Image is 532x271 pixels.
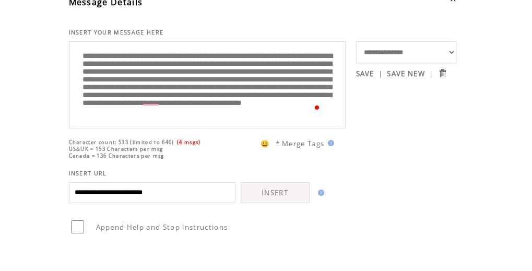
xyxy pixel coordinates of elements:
input: Submit [438,68,447,78]
textarea: To enrich screen reader interactions, please activate Accessibility in Grammarly extension settings [75,44,340,123]
a: SAVE [356,69,374,78]
span: US&UK = 153 Characters per msg [69,146,163,152]
a: INSERT [241,182,310,203]
span: * Merge Tags [276,139,325,148]
span: Append Help and Stop instructions [96,222,228,232]
span: | [379,69,383,78]
span: (4 msgs) [177,139,201,146]
span: INSERT URL [69,170,107,177]
img: help.gif [315,190,324,196]
span: Character count: 533 (limited to 640) [69,139,174,146]
span: | [429,69,433,78]
a: SAVE NEW [387,69,425,78]
img: help.gif [325,140,334,146]
span: 😀 [261,139,270,148]
span: Canada = 136 Characters per msg [69,152,164,159]
span: INSERT YOUR MESSAGE HERE [69,29,164,36]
